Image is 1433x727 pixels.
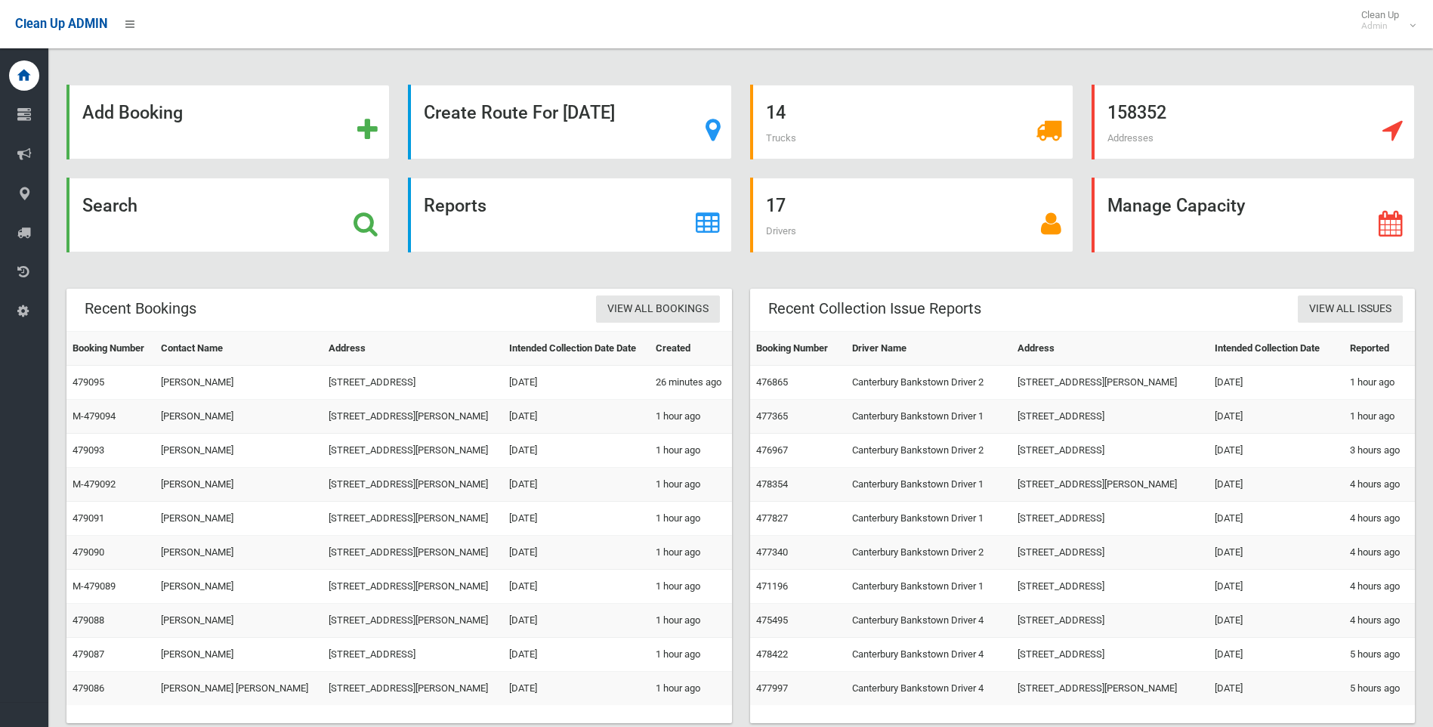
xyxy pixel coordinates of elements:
[1209,570,1343,604] td: [DATE]
[1011,468,1209,502] td: [STREET_ADDRESS][PERSON_NAME]
[73,614,104,626] a: 479088
[1209,536,1343,570] td: [DATE]
[503,332,650,366] th: Intended Collection Date Date
[1011,332,1209,366] th: Address
[66,178,390,252] a: Search
[155,672,323,706] td: [PERSON_NAME] [PERSON_NAME]
[1354,9,1414,32] span: Clean Up
[1107,132,1154,144] span: Addresses
[155,570,323,604] td: [PERSON_NAME]
[503,434,650,468] td: [DATE]
[1344,332,1415,366] th: Reported
[1209,468,1343,502] td: [DATE]
[73,546,104,558] a: 479090
[1209,332,1343,366] th: Intended Collection Date
[82,195,137,216] strong: Search
[73,580,116,592] a: M-479089
[1209,672,1343,706] td: [DATE]
[1209,604,1343,638] td: [DATE]
[155,332,323,366] th: Contact Name
[750,178,1073,252] a: 17 Drivers
[424,102,615,123] strong: Create Route For [DATE]
[650,434,732,468] td: 1 hour ago
[424,195,486,216] strong: Reports
[766,225,796,237] span: Drivers
[408,85,731,159] a: Create Route For [DATE]
[155,638,323,672] td: [PERSON_NAME]
[1209,502,1343,536] td: [DATE]
[846,332,1011,366] th: Driver Name
[66,85,390,159] a: Add Booking
[1011,502,1209,536] td: [STREET_ADDRESS]
[756,648,788,660] a: 478422
[750,85,1073,159] a: 14 Trucks
[756,376,788,388] a: 476865
[503,570,650,604] td: [DATE]
[66,294,215,323] header: Recent Bookings
[846,434,1011,468] td: Canterbury Bankstown Driver 2
[1344,400,1415,434] td: 1 hour ago
[650,400,732,434] td: 1 hour ago
[1209,638,1343,672] td: [DATE]
[1011,366,1209,400] td: [STREET_ADDRESS][PERSON_NAME]
[155,400,323,434] td: [PERSON_NAME]
[756,478,788,490] a: 478354
[73,410,116,422] a: M-479094
[73,512,104,524] a: 479091
[73,648,104,660] a: 479087
[323,366,503,400] td: [STREET_ADDRESS]
[650,570,732,604] td: 1 hour ago
[650,536,732,570] td: 1 hour ago
[846,366,1011,400] td: Canterbury Bankstown Driver 2
[750,294,999,323] header: Recent Collection Issue Reports
[650,604,732,638] td: 1 hour ago
[1344,502,1415,536] td: 4 hours ago
[323,332,503,366] th: Address
[1011,570,1209,604] td: [STREET_ADDRESS]
[503,672,650,706] td: [DATE]
[408,178,731,252] a: Reports
[846,502,1011,536] td: Canterbury Bankstown Driver 1
[155,434,323,468] td: [PERSON_NAME]
[846,638,1011,672] td: Canterbury Bankstown Driver 4
[1011,604,1209,638] td: [STREET_ADDRESS]
[73,478,116,490] a: M-479092
[756,580,788,592] a: 471196
[766,132,796,144] span: Trucks
[1209,434,1343,468] td: [DATE]
[323,468,503,502] td: [STREET_ADDRESS][PERSON_NAME]
[155,468,323,502] td: [PERSON_NAME]
[323,502,503,536] td: [STREET_ADDRESS][PERSON_NAME]
[846,400,1011,434] td: Canterbury Bankstown Driver 1
[1344,366,1415,400] td: 1 hour ago
[1344,536,1415,570] td: 4 hours ago
[1011,638,1209,672] td: [STREET_ADDRESS]
[1344,672,1415,706] td: 5 hours ago
[1107,102,1166,123] strong: 158352
[756,512,788,524] a: 477827
[1344,570,1415,604] td: 4 hours ago
[1344,638,1415,672] td: 5 hours ago
[503,502,650,536] td: [DATE]
[73,444,104,456] a: 479093
[323,672,503,706] td: [STREET_ADDRESS][PERSON_NAME]
[503,604,650,638] td: [DATE]
[846,468,1011,502] td: Canterbury Bankstown Driver 1
[846,604,1011,638] td: Canterbury Bankstown Driver 4
[66,332,155,366] th: Booking Number
[1092,85,1415,159] a: 158352 Addresses
[503,536,650,570] td: [DATE]
[323,400,503,434] td: [STREET_ADDRESS][PERSON_NAME]
[503,638,650,672] td: [DATE]
[766,195,786,216] strong: 17
[756,614,788,626] a: 475495
[323,434,503,468] td: [STREET_ADDRESS][PERSON_NAME]
[1209,366,1343,400] td: [DATE]
[73,376,104,388] a: 479095
[1011,400,1209,434] td: [STREET_ADDRESS]
[155,604,323,638] td: [PERSON_NAME]
[756,682,788,694] a: 477997
[323,570,503,604] td: [STREET_ADDRESS][PERSON_NAME]
[1107,195,1245,216] strong: Manage Capacity
[73,682,104,694] a: 479086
